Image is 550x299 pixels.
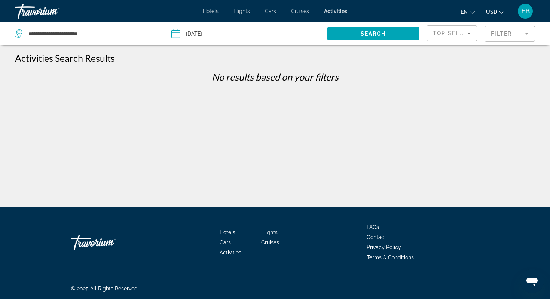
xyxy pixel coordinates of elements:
[220,250,241,256] a: Activities
[261,229,278,235] a: Flights
[327,27,419,40] button: Search
[324,8,347,14] a: Activities
[367,244,401,250] a: Privacy Policy
[11,71,539,82] p: No results based on your filters
[367,254,414,260] a: Terms & Conditions
[220,239,231,245] a: Cars
[203,8,219,14] a: Hotels
[367,234,386,240] a: Contact
[71,231,146,254] a: Travorium
[516,3,535,19] button: User Menu
[265,8,276,14] a: Cars
[233,8,250,14] a: Flights
[433,30,476,36] span: Top Sellers
[521,7,530,15] span: EB
[291,8,309,14] a: Cruises
[171,22,320,45] button: Date: Sep 7, 2025
[15,1,90,21] a: Travorium
[433,29,471,38] mat-select: Sort by
[485,25,535,42] button: Filter
[361,31,386,37] span: Search
[71,286,139,292] span: © 2025 All Rights Reserved.
[520,269,544,293] iframe: Button to launch messaging window
[220,229,235,235] a: Hotels
[15,52,115,64] h1: Activities Search Results
[461,9,468,15] span: en
[261,239,279,245] a: Cruises
[461,6,475,17] button: Change language
[367,224,379,230] a: FAQs
[486,9,497,15] span: USD
[486,6,504,17] button: Change currency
